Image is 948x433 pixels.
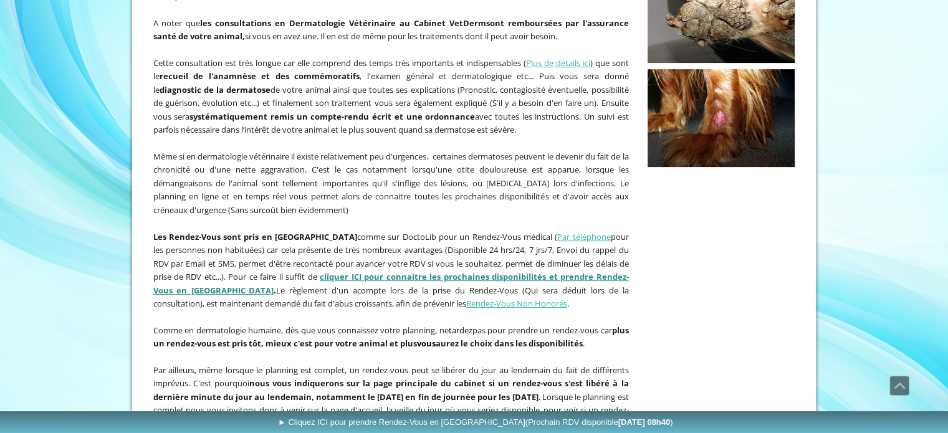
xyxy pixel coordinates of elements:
a: Défiler vers le haut [889,376,909,396]
strong: . [153,271,629,296]
span: Par ailleurs, même lorsque le planning est complet, un rendez-vous peut se libérer du jour au len... [153,364,629,429]
span: Le règlement d'un acompte lors de la prise du Rendez-Vous (Qui sera déduit lors de la consultatio... [153,231,629,310]
strong: systématiquement remis un compte-rendu écrit et une ordonnance [189,111,475,122]
a: Plus de détails ici [525,57,590,69]
span: Même si en dermatologie vétérinaire il existe relativement peu d'urgences, certaines dermatoses p... [153,151,629,216]
span: Comme en dermatologie humaine, dès que vous connaissez votre planning, ne pas pour prendre un ren... [153,325,629,350]
span: Cette consultation est très longue car elle comprend des temps très importants et indispensables ... [153,57,629,136]
b: [DATE] 08h40 [618,417,671,427]
b: pris en [GEOGRAPHIC_DATA] [244,231,357,242]
span: vous [417,338,436,349]
a: Rendez-Vous Non Honorés [466,298,567,309]
span: Défiler vers le haut [890,376,909,395]
strong: nous vous indiquerons sur la page principale du cabinet si un rendez-vous s'est libéré à la derni... [153,378,629,402]
b: les consultations en Dermatologie Vétérinaire au Cabinet VetDerm [200,17,486,29]
a: Par téléphone [557,231,610,242]
strong: recueil de l'anamnèse et des commémoratifs [160,70,360,82]
a: cliquer ICI pour connaitre les prochaines disponibilités et prendre Rendez-Vous en [GEOGRAPHIC_DATA] [153,271,629,296]
span: A noter que [153,17,201,29]
b: Les Rendez-Vous sont [153,231,242,242]
strong: diagnostic de la dermatose [160,84,271,95]
span: tardez [448,325,472,336]
span: comme sur DoctoLib pour un Rendez-Vous médical ( pour les personnes non habituées) car cela prése... [153,231,629,283]
span: (Prochain RDV disponible ) [525,417,673,427]
span: ► Cliquez ICI pour prendre Rendez-Vous en [GEOGRAPHIC_DATA] [278,417,673,427]
span: si vous en avez une. Il en est de même pour les traitements dont il peut avoir besoin. [245,31,557,42]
